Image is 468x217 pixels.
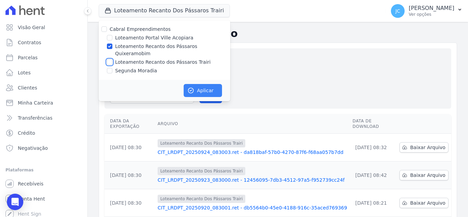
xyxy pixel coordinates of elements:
[104,161,155,189] td: [DATE] 08:30
[115,34,193,41] label: Loteamento Portal Ville Acopiara
[158,149,347,156] a: CIT_LRDPT_20250924_083003.ret - da818baf-57b0-4270-87f6-f68aa057b7dd
[409,12,454,17] p: Ver opções
[18,69,31,76] span: Lotes
[350,134,397,161] td: [DATE] 08:32
[18,84,37,91] span: Clientes
[3,66,85,80] a: Lotes
[110,26,171,32] label: Cabral Empreendimentos
[350,161,397,189] td: [DATE] 08:42
[104,189,155,217] td: [DATE] 08:30
[3,126,85,140] a: Crédito
[3,51,85,64] a: Parcelas
[158,195,246,203] span: Loteamento Recanto Dos Pássaros Trairi
[184,84,222,97] button: Aplicar
[158,177,347,183] a: CIT_LRDPT_20250923_083000.ret - 12456095-7db3-4512-97a5-f952739cc24f
[410,144,445,151] span: Baixar Arquivo
[3,177,85,191] a: Recebíveis
[3,192,85,206] a: Conta Hent
[18,39,41,46] span: Contratos
[350,114,397,134] th: Data de Download
[99,27,457,40] h2: Exportações de Retorno
[410,172,445,179] span: Baixar Arquivo
[7,194,23,210] div: Open Intercom Messenger
[3,81,85,95] a: Clientes
[5,166,82,174] div: Plataformas
[155,114,350,134] th: Arquivo
[115,67,157,74] label: Segunda Moradia
[399,142,448,153] a: Baixar Arquivo
[409,5,454,12] p: [PERSON_NAME]
[115,59,211,66] label: Loteamento Recanto dos Pássaros Trairi
[399,198,448,208] a: Baixar Arquivo
[18,114,52,121] span: Transferências
[18,24,45,31] span: Visão Geral
[18,99,53,106] span: Minha Carteira
[18,130,35,136] span: Crédito
[410,200,445,206] span: Baixar Arquivo
[3,141,85,155] a: Negativação
[18,54,38,61] span: Parcelas
[3,111,85,125] a: Transferências
[158,167,246,175] span: Loteamento Recanto Dos Pássaros Trairi
[104,114,155,134] th: Data da Exportação
[3,96,85,110] a: Minha Carteira
[158,204,347,211] a: CIT_LRDPT_20250920_083001.ret - db5564b0-45e0-4188-916c-35aced769369
[18,180,44,187] span: Recebíveis
[18,195,45,202] span: Conta Hent
[18,145,48,152] span: Negativação
[115,43,230,57] label: Loteamento Recanto dos Pássaros Quixeramobim
[399,170,448,180] a: Baixar Arquivo
[3,21,85,34] a: Visão Geral
[158,139,246,147] span: Loteamento Recanto Dos Pássaros Trairi
[99,4,230,17] button: Loteamento Recanto Dos Pássaros Trairi
[3,36,85,49] a: Contratos
[350,189,397,217] td: [DATE] 08:21
[385,1,468,21] button: JC [PERSON_NAME] Ver opções
[395,9,400,13] span: JC
[104,134,155,161] td: [DATE] 08:30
